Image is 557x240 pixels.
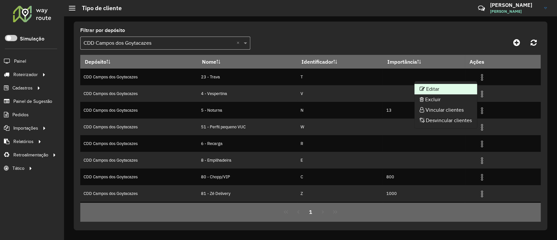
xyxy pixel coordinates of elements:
[80,152,198,168] td: CDD Campos dos Goytacazes
[80,102,198,119] td: CDD Campos dos Goytacazes
[14,58,26,65] span: Painel
[80,202,198,218] td: CDD Campos dos Goytacazes
[13,98,52,105] span: Painel de Sugestão
[198,69,297,85] td: 23 - Trava
[12,85,33,91] span: Cadastros
[13,138,34,145] span: Relatórios
[297,185,383,202] td: Z
[383,168,465,185] td: 800
[198,102,297,119] td: 5 - Noturna
[198,85,297,102] td: 4 - Vespertina
[383,102,465,119] td: 13
[12,111,29,118] span: Pedidos
[80,69,198,85] td: CDD Campos dos Goytacazes
[490,2,539,8] h3: [PERSON_NAME]
[198,119,297,135] td: 51 - Perfil pequeno VUC
[198,168,297,185] td: 80 - Chopp/VIP
[75,5,122,12] h2: Tipo de cliente
[414,94,477,105] li: Excluir
[297,55,383,69] th: Identificador
[198,185,297,202] td: 81 - Zé Delivery
[414,84,477,94] li: Editar
[383,55,465,69] th: Importância
[13,125,38,132] span: Importações
[13,71,38,78] span: Roteirizador
[80,55,198,69] th: Depósito
[80,119,198,135] td: CDD Campos dos Goytacazes
[198,152,297,168] td: 8 - Empilhadeira
[465,55,504,69] th: Ações
[12,165,24,172] span: Tático
[198,202,297,218] td: 9 - Difícil acesso
[80,168,198,185] td: CDD Campos dos Goytacazes
[414,115,477,126] li: Desvincular clientes
[80,135,198,152] td: CDD Campos dos Goytacazes
[383,185,465,202] td: 1000
[297,202,383,218] td: D
[297,69,383,85] td: T
[80,85,198,102] td: CDD Campos dos Goytacazes
[198,55,297,69] th: Nome
[237,39,242,47] span: Clear all
[297,119,383,135] td: W
[80,185,198,202] td: CDD Campos dos Goytacazes
[304,206,317,218] button: 1
[20,35,44,43] label: Simulação
[80,26,125,34] label: Filtrar por depósito
[297,152,383,168] td: E
[474,1,488,15] a: Contato Rápido
[297,168,383,185] td: C
[297,135,383,152] td: R
[297,102,383,119] td: N
[414,105,477,115] li: Vincular clientes
[198,135,297,152] td: 6 - Recarga
[13,152,48,158] span: Retroalimentação
[297,85,383,102] td: V
[490,8,539,14] span: [PERSON_NAME]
